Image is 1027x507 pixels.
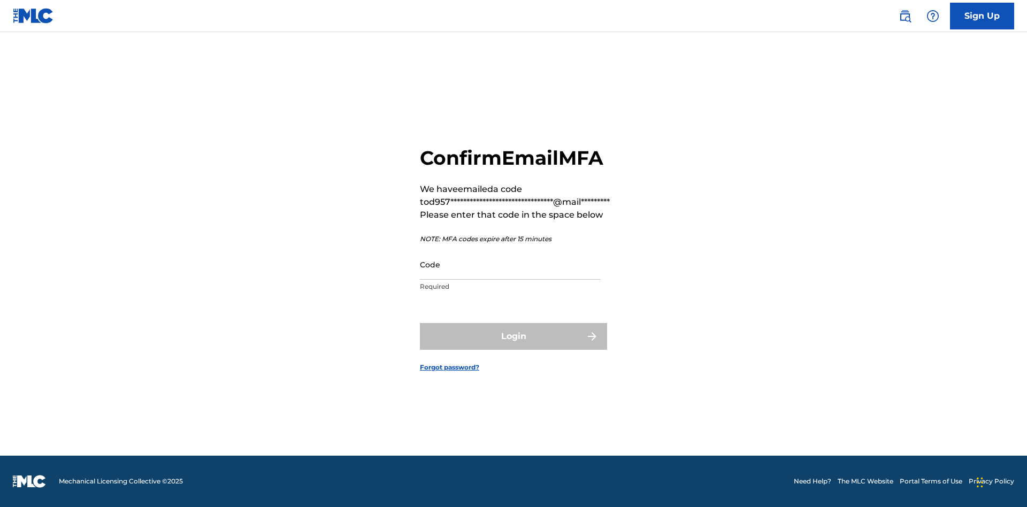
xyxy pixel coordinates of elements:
[420,146,610,170] h2: Confirm Email MFA
[899,10,911,22] img: search
[13,475,46,488] img: logo
[922,5,944,27] div: Help
[420,209,610,221] p: Please enter that code in the space below
[420,363,479,372] a: Forgot password?
[13,8,54,24] img: MLC Logo
[894,5,916,27] a: Public Search
[950,3,1014,29] a: Sign Up
[59,477,183,486] span: Mechanical Licensing Collective © 2025
[794,477,831,486] a: Need Help?
[926,10,939,22] img: help
[420,282,601,291] p: Required
[420,234,610,244] p: NOTE: MFA codes expire after 15 minutes
[974,456,1027,507] iframe: Chat Widget
[969,477,1014,486] a: Privacy Policy
[977,466,983,498] div: Drag
[838,477,893,486] a: The MLC Website
[900,477,962,486] a: Portal Terms of Use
